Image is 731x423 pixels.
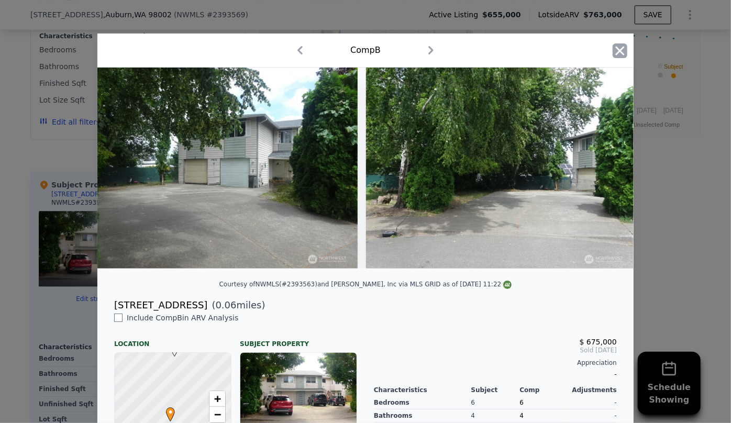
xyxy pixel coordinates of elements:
a: Zoom out [209,407,225,422]
img: NWMLS Logo [503,281,512,289]
div: Subject [471,386,520,394]
div: Location [114,331,231,348]
img: Property Img [366,68,634,269]
div: Adjustments [568,386,617,394]
div: Subject Property [240,331,357,348]
span: + [214,392,221,405]
span: − [214,408,221,421]
span: ( miles) [207,298,265,313]
span: $ 675,000 [580,338,617,346]
div: Comp [519,386,568,394]
span: Sold [DATE] [374,346,617,354]
div: Comp B [350,44,381,57]
div: [STREET_ADDRESS] [114,298,207,313]
span: Include Comp B in ARV Analysis [123,314,242,322]
div: 6 [471,396,520,409]
div: - [568,396,617,409]
div: - [568,409,617,422]
div: Characteristics [374,386,471,394]
div: - [374,367,617,382]
div: 4 [471,409,520,422]
div: • [163,407,170,414]
span: 0.06 [216,299,237,310]
span: 6 [519,399,524,406]
div: Appreciation [374,359,617,367]
div: 4 [519,409,568,422]
div: Bathrooms [374,409,471,422]
img: Property Img [90,68,358,269]
span: • [163,404,178,420]
div: Courtesy of NWMLS (#2393563) and [PERSON_NAME], Inc via MLS GRID as of [DATE] 11:22 [219,281,512,288]
div: Bedrooms [374,396,471,409]
a: Zoom in [209,391,225,407]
